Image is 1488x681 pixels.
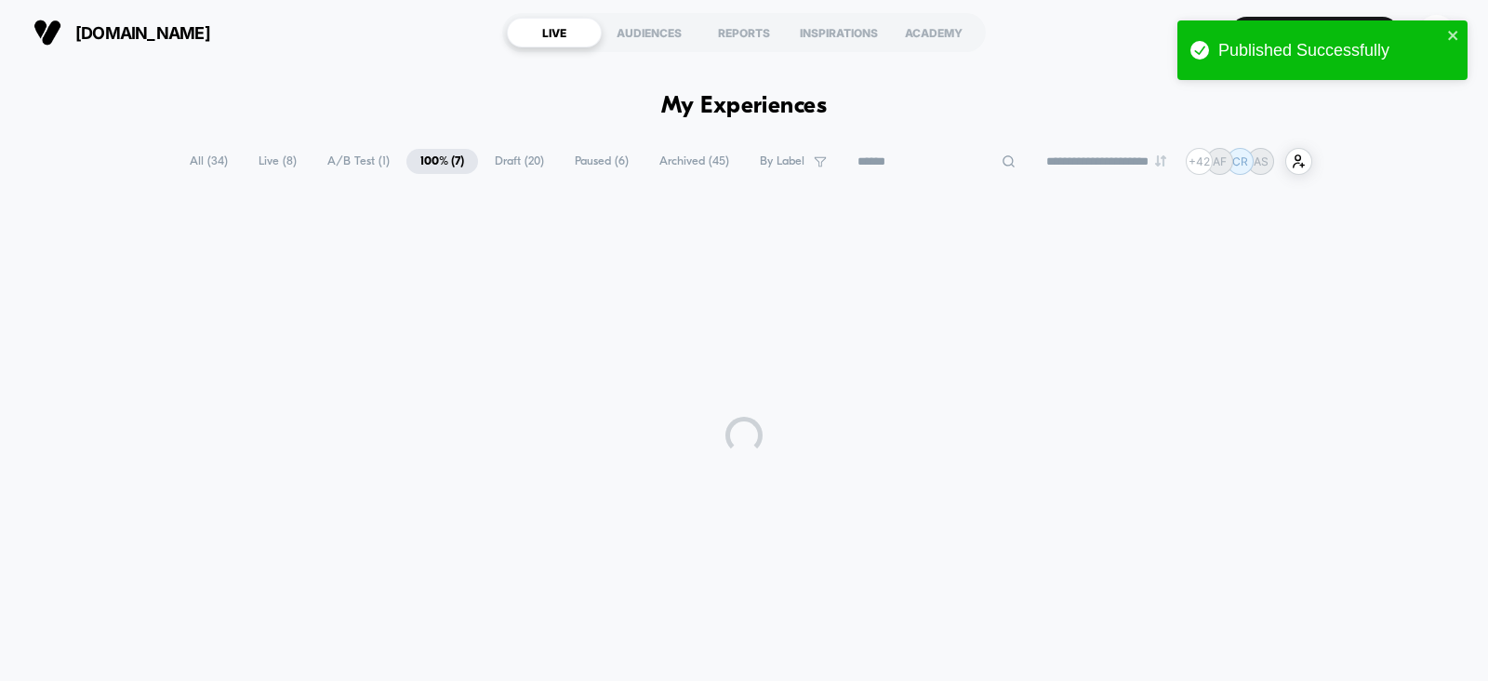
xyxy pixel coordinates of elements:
[481,149,558,174] span: Draft ( 20 )
[886,18,981,47] div: ACADEMY
[406,149,478,174] span: 100% ( 7 )
[245,149,311,174] span: Live ( 8 )
[1254,154,1269,168] p: AS
[1413,14,1460,52] button: HR
[561,149,643,174] span: Paused ( 6 )
[1232,154,1248,168] p: CR
[507,18,602,47] div: LIVE
[697,18,791,47] div: REPORTS
[1218,41,1441,60] div: Published Successfully
[1186,148,1213,175] div: + 42
[1213,154,1227,168] p: AF
[33,19,61,47] img: Visually logo
[313,149,404,174] span: A/B Test ( 1 )
[791,18,886,47] div: INSPIRATIONS
[602,18,697,47] div: AUDIENCES
[75,23,210,43] span: [DOMAIN_NAME]
[1447,28,1460,46] button: close
[661,93,828,120] h1: My Experiences
[1418,15,1455,51] div: HR
[28,18,216,47] button: [DOMAIN_NAME]
[645,149,743,174] span: Archived ( 45 )
[760,154,804,168] span: By Label
[1155,155,1166,167] img: end
[176,149,242,174] span: All ( 34 )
